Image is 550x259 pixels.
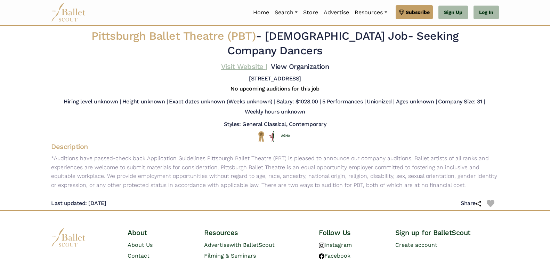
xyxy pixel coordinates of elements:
a: Sign Up [438,6,468,19]
img: インスタグラムのロゴ [319,243,324,248]
font: - - Seeking Company Dancers [91,29,458,57]
a: Search [272,5,300,20]
img: National [257,131,266,142]
img: All [269,131,274,142]
img: Facebookのロゴ [319,253,324,259]
h5: Exact dates unknown (Weeks unknown) | [169,98,275,105]
a: Home [250,5,272,20]
img: gem.svg [399,8,404,16]
h5: Weekly hours unknown [245,108,305,116]
h5: [STREET_ADDRESS] [249,75,301,83]
span: Subscribe [406,8,430,16]
h4: About [128,228,193,237]
span: Pittsburgh Ballet Theatre (PBT) [91,29,256,42]
a: Create account [395,242,437,248]
a: Facebook [319,252,350,259]
h5: Ages unknown | [396,98,437,105]
img: logo [51,228,86,247]
h4: Description [46,142,504,151]
span: with BalletScout [229,242,275,248]
h5: Hiring level unknown | [64,98,121,105]
a: Contact [128,252,149,259]
a: Visit Website | [221,62,267,71]
h5: No upcoming auditions for this job [230,85,320,93]
a: Store [300,5,321,20]
a: Advertise [321,5,352,20]
p: *Auditions have passed-check back Application Guidelines Pittsburgh Ballet Theatre (PBT) is pleas... [46,154,504,189]
a: Log In [474,6,499,19]
h5: 5 Performances | [322,98,365,105]
a: Subscribe [396,5,433,19]
a: About Us [128,242,153,248]
a: View Organization [271,62,329,71]
span: [DEMOGRAPHIC_DATA] Job [265,29,408,42]
h4: Resources [204,228,308,237]
a: Instagram [319,242,352,248]
font: Share [461,200,476,206]
h5: Last updated: [DATE] [51,200,106,207]
img: Union [281,134,290,138]
h5: Height unknown | [122,98,168,105]
h5: Unionized | [367,98,395,105]
a: Resources [352,5,390,20]
h5: Company Size: 31 | [438,98,485,105]
h4: Sign up for BalletScout [395,228,499,237]
h5: Styles: General Classical, Contemporary [224,121,326,128]
a: Filming & Seminars [204,252,256,259]
img: Heart [487,200,494,207]
h5: Salary: $1028.00 | [276,98,321,105]
h4: Follow Us [319,228,384,237]
a: Advertisewith BalletScout [204,242,275,248]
